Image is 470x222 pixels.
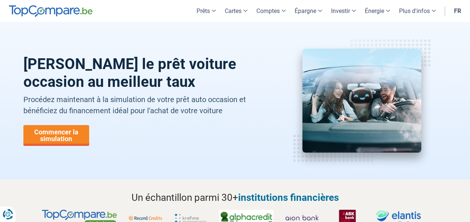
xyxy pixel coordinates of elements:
[23,94,266,116] p: Procédez maintenant à la simulation de votre prêt auto occasion et bénéficiez du financement idéa...
[23,125,89,146] a: Commencer la simulation
[9,5,93,17] img: TopCompare
[238,192,339,203] span: institutions financières
[23,55,266,91] h1: [PERSON_NAME] le prêt voiture occasion au meilleur taux
[302,49,421,153] img: prêt voiture occasion
[23,190,447,205] h2: Un échantillon parmi 30+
